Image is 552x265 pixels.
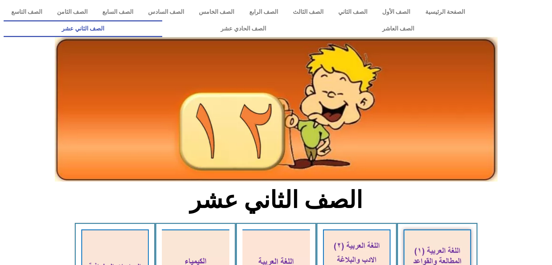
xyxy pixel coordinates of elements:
[375,4,418,20] a: الصف الأول
[162,20,324,37] a: الصف الحادي عشر
[4,20,162,37] a: الصف الثاني عشر
[285,4,331,20] a: الصف الثالث
[242,4,285,20] a: الصف الرابع
[141,4,192,20] a: الصف السادس
[418,4,472,20] a: الصفحة الرئيسية
[324,20,472,37] a: الصف العاشر
[95,4,140,20] a: الصف السابع
[192,4,242,20] a: الصف الخامس
[331,4,375,20] a: الصف الثاني
[156,186,396,214] h2: الصف الثاني عشر
[49,4,95,20] a: الصف الثامن
[4,4,49,20] a: الصف التاسع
